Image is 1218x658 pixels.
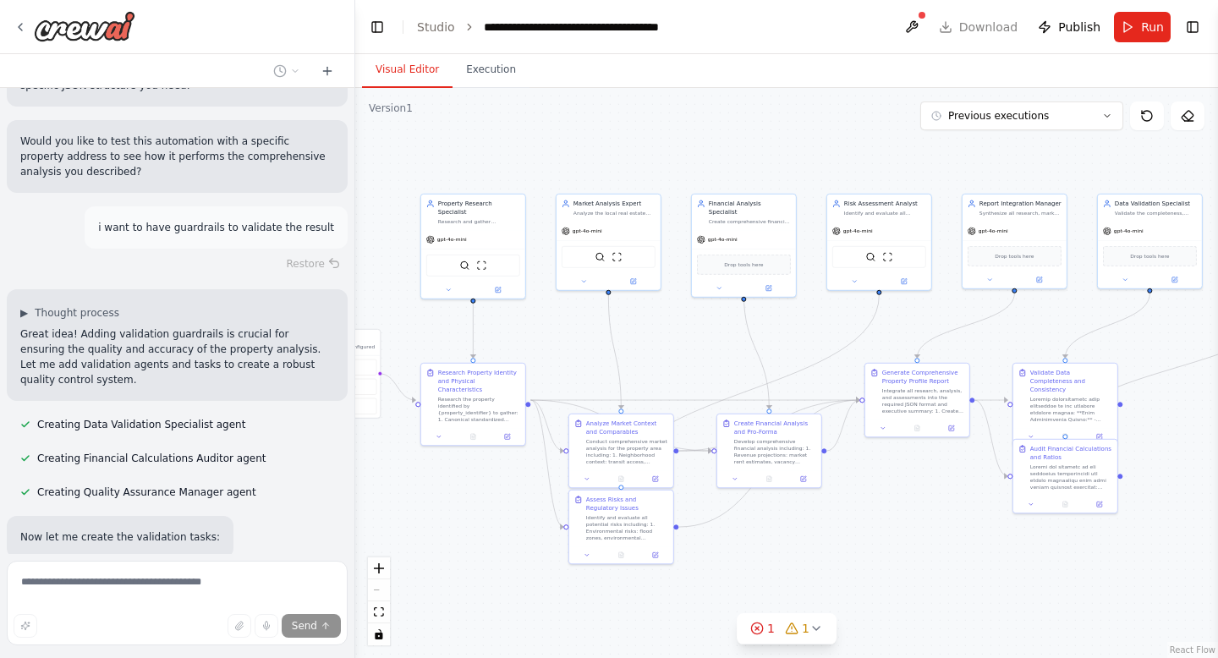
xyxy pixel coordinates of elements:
[228,614,251,638] button: Upload files
[14,614,37,638] button: Improve this prompt
[474,285,522,295] button: Open in side panel
[420,194,526,299] div: Property Research SpecialistResearch and gather comprehensive property data for {property_identif...
[767,620,775,637] span: 1
[1047,431,1083,441] button: No output available
[1114,12,1171,42] button: Run
[979,200,1062,208] div: Report Integration Manager
[573,200,656,208] div: Market Analysis Expert
[617,295,883,485] g: Edge from 851047b2-61f7-4101-9473-1be5c30e533e to 0946b453-5a18-45cb-b3b2-aab04be40af3
[282,614,341,638] button: Send
[751,474,787,484] button: No output available
[20,326,334,387] p: Great idea! Adding validation guardrails is crucial for ensuring the quality and accuracy of the ...
[979,228,1008,234] span: gpt-4o-mini
[1012,363,1118,447] div: Validate Data Completeness and ConsistencyLoremip dolorsitametc adip elitseddoe te inc utlabore e...
[438,396,520,423] div: Research the property identified by {property_identifier} to gather: 1. Canonical standardized ad...
[438,218,520,225] div: Research and gather comprehensive property data for {property_identifier}, including geocoding, p...
[368,557,390,579] button: zoom in
[476,260,486,271] img: ScrapeWebsiteTool
[318,335,375,343] h3: Triggers
[974,396,1007,404] g: Edge from 395b7617-79d9-4eb1-b929-2a911811d7bd to e483c88c-08c9-4e2e-b61b-b31dd15ceeb9
[1150,275,1199,285] button: Open in side panel
[937,423,966,433] button: Open in side panel
[1141,19,1164,36] span: Run
[417,19,674,36] nav: breadcrumb
[843,228,873,234] span: gpt-4o-mini
[294,329,381,419] div: TriggersNo triggers configuredSchedule
[826,194,932,291] div: Risk Assessment AnalystIdentify and evaluate all potential risks associated with {property_identi...
[530,396,563,531] g: Edge from 615773ef-6620-463d-b486-1cfba9aa1743 to 0946b453-5a18-45cb-b3b2-aab04be40af3
[362,52,453,88] button: Visual Editor
[1030,369,1112,394] div: Validate Data Completeness and Consistency
[603,550,639,560] button: No output available
[595,252,605,262] img: SerperDevTool
[530,396,563,455] g: Edge from 615773ef-6620-463d-b486-1cfba9aa1743 to 570b39e9-978b-4bd2-ae32-f438f9f7c8d3
[744,283,793,293] button: Open in side panel
[826,396,859,455] g: Edge from 72e38219-3013-48bf-972e-894238142528 to 395b7617-79d9-4eb1-b929-2a911811d7bd
[1115,200,1197,208] div: Data Validation Specialist
[37,485,256,499] span: Creating Quality Assurance Manager agent
[255,614,278,638] button: Click to speak your automation idea
[709,200,791,217] div: Financial Analysis Specialist
[34,11,135,41] img: Logo
[438,200,520,217] div: Property Research Specialist
[1114,228,1144,234] span: gpt-4o-mini
[737,613,837,644] button: 11
[37,418,245,431] span: Creating Data Validation Specialist agent
[379,370,415,404] g: Edge from triggers to 615773ef-6620-463d-b486-1cfba9aa1743
[1130,252,1169,260] span: Drop tools here
[948,109,1049,123] span: Previous executions
[641,550,670,560] button: Open in side panel
[328,382,355,391] span: Schedule
[864,363,970,438] div: Generate Comprehensive Property Profile ReportIntegrate all research, analysis, and assessments i...
[266,61,307,81] button: Switch to previous chat
[365,15,389,39] button: Hide left sidebar
[865,252,875,262] img: SerperDevTool
[1058,19,1100,36] span: Publish
[586,496,668,513] div: Assess Risks and Regulatory Issues
[734,438,816,465] div: Develop comprehensive financial analysis including: 1. Revenue projections: market rent estimates...
[1030,445,1112,462] div: Audit Financial Calculations and Ratios
[37,452,266,465] span: Creating Financial Calculations Auditor agent
[1015,275,1063,285] button: Open in side panel
[20,134,334,179] p: Would you like to test this automation with a specific property address to see how it performs th...
[979,210,1062,217] div: Synthesize all research, market analysis, financial projections, and risk assessments into a comp...
[586,419,668,436] div: Analyze Market Context and Comparables
[417,20,455,34] a: Studio
[1085,431,1114,441] button: Open in side panel
[1030,463,1112,491] div: Loremi dol sitametc ad eli seddoeius temporincidi utl etdolo magnaaliqu enim admi veniam quisnost...
[844,200,926,208] div: Risk Assessment Analyst
[1030,396,1112,423] div: Loremip dolorsitametc adip elitseddoe te inc utlabore etdolore magnaa: **Enim Adminimvenia Quisno...
[734,419,816,436] div: Create Financial Analysis and Pro-Forma
[880,277,928,287] button: Open in side panel
[1012,439,1118,514] div: Audit Financial Calculations and RatiosLoremi dol sitametc ad eli seddoeius temporincidi utl etdo...
[298,379,376,395] button: Schedule
[369,101,413,115] div: Version 1
[20,306,28,320] span: ▶
[1031,12,1107,42] button: Publish
[573,210,656,217] div: Analyze the local real estate market for properties near {property_identifier}, including compara...
[438,369,520,394] div: Research Property Identity and Physical Characteristics
[586,514,668,541] div: Identify and evaluate all potential risks including: 1. Environmental risks: flood zones, environ...
[318,343,375,350] p: No triggers configured
[469,295,477,359] g: Edge from e8422100-2eac-49cf-bc0e-c2e4d5698ab4 to 615773ef-6620-463d-b486-1cfba9aa1743
[20,529,220,545] p: Now let me create the validation tasks:
[882,252,892,262] img: ScrapeWebsiteTool
[556,194,661,291] div: Market Analysis ExpertAnalyze the local real estate market for properties near {property_identifi...
[962,194,1067,289] div: Report Integration ManagerSynthesize all research, market analysis, financial projections, and ri...
[802,620,809,637] span: 1
[453,52,529,88] button: Execution
[920,101,1123,130] button: Previous executions
[1181,15,1204,39] button: Show right sidebar
[716,414,822,489] div: Create Financial Analysis and Pro-FormaDevelop comprehensive financial analysis including: 1. Rev...
[568,490,674,565] div: Assess Risks and Regulatory IssuesIdentify and evaluate all potential risks including: 1. Environ...
[493,431,522,441] button: Open in side panel
[292,619,317,633] span: Send
[568,414,674,489] div: Analyze Market Context and ComparablesConduct comprehensive market analysis for the property area...
[98,220,334,235] p: i want to have guardrails to validate the result
[691,194,797,298] div: Financial Analysis SpecialistCreate comprehensive financial analysis and pro-forma projections fo...
[612,252,622,262] img: ScrapeWebsiteTool
[437,236,467,243] span: gpt-4o-mini
[995,252,1034,260] span: Drop tools here
[609,277,657,287] button: Open in side panel
[459,260,469,271] img: SerperDevTool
